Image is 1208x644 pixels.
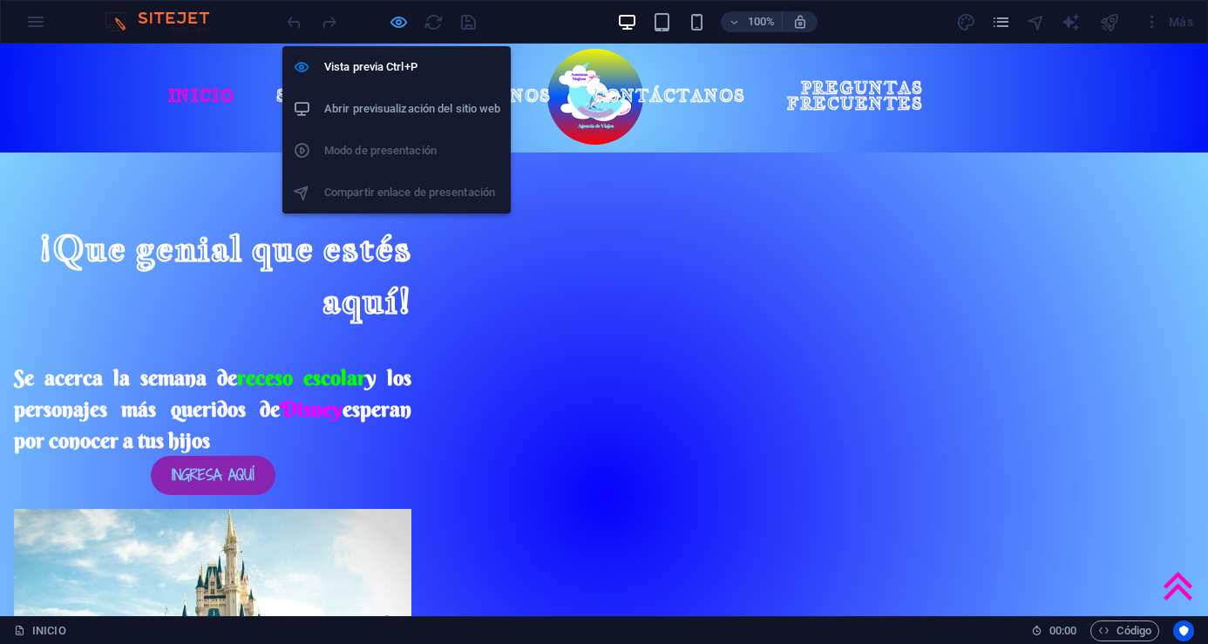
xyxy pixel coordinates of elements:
h6: Vista previa Ctrl+P [324,57,500,78]
h6: Tiempo de la sesión [1031,620,1077,641]
button: 100% [721,11,783,32]
span: Código [1098,620,1151,641]
a: Haz clic para cancelar la selección y doble clic para abrir páginas [14,620,66,641]
span: : [1062,624,1064,637]
h6: 100% [747,11,775,32]
button: pages [990,11,1011,32]
button: Usercentrics [1173,620,1194,641]
span: 00 00 [1049,620,1076,641]
h6: Abrir previsualización del sitio web [324,98,500,119]
i: Páginas (Ctrl+Alt+S) [991,12,1011,32]
button: Código [1090,620,1159,641]
img: Editor Logo [100,11,231,32]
